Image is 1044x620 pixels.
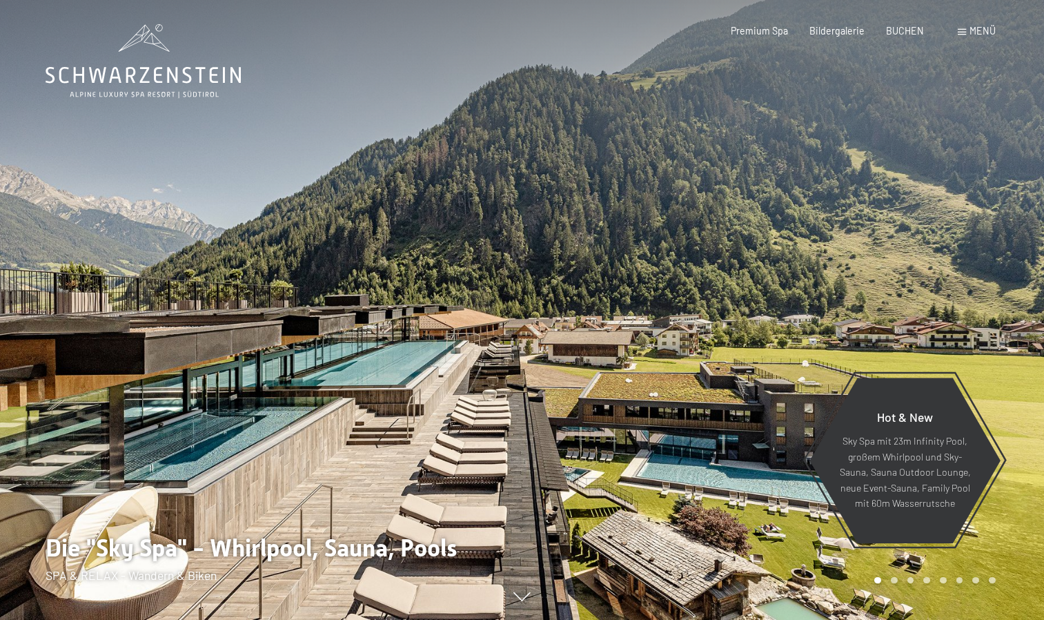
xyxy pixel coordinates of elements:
[886,25,924,37] a: BUCHEN
[839,434,971,512] p: Sky Spa mit 23m Infinity Pool, großem Whirlpool und Sky-Sauna, Sauna Outdoor Lounge, neue Event-S...
[972,577,979,584] div: Carousel Page 7
[869,577,995,584] div: Carousel Pagination
[969,25,996,37] span: Menü
[923,577,930,584] div: Carousel Page 4
[809,377,1001,544] a: Hot & New Sky Spa mit 23m Infinity Pool, großem Whirlpool und Sky-Sauna, Sauna Outdoor Lounge, ne...
[809,25,865,37] a: Bildergalerie
[989,577,996,584] div: Carousel Page 8
[877,409,933,425] span: Hot & New
[940,577,947,584] div: Carousel Page 5
[907,577,914,584] div: Carousel Page 3
[956,577,963,584] div: Carousel Page 6
[891,577,898,584] div: Carousel Page 2
[874,577,881,584] div: Carousel Page 1 (Current Slide)
[731,25,788,37] a: Premium Spa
